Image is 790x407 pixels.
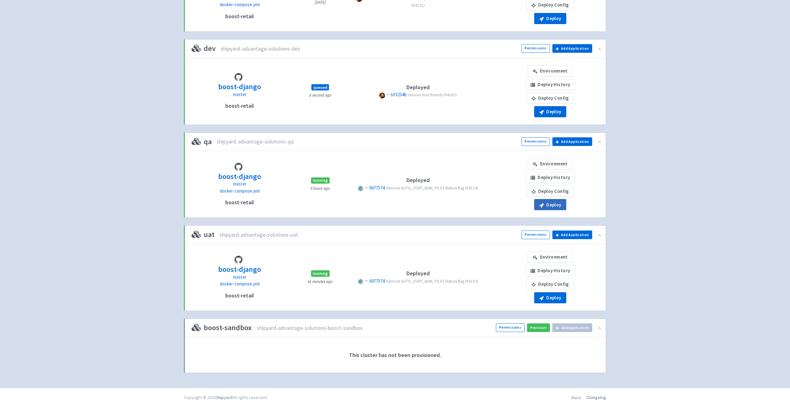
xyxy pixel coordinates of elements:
[311,177,330,184] span: running
[220,281,260,287] span: docker-compose.yml
[220,1,260,8] a: docker-compose.yml
[220,188,260,195] a: docker-compose.yml
[528,251,573,263] a: Environment
[552,44,592,53] button: Add Application
[522,230,550,239] a: Permissions
[225,103,254,109] h4: boost-retail
[408,92,457,98] span: remove max threads (#4165)
[308,279,333,284] small: 41 minutes ago
[220,280,260,288] a: docker-compose.yml
[218,83,261,91] h3: boost-django
[522,44,550,53] a: Permissions
[353,84,483,90] h4: Deployed
[391,92,408,98] a: bf32346:
[310,186,330,191] small: 5 hours ago
[386,185,478,191] span: Remove AUTO_STAFF_BAIN_PILOT feature flag (#4159)
[192,138,212,146] h3: qa
[218,264,261,280] a: boost-django master
[192,230,214,239] h3: uat
[225,13,254,19] h4: boost-retail
[218,265,261,273] h3: boost-django
[552,323,592,332] button: Add Application
[358,185,364,191] span: P
[311,84,329,90] span: queued
[526,279,574,290] a: Deploy Config
[526,265,575,276] a: Deploy History
[552,230,592,239] button: Add Application
[522,137,550,146] a: Permissions
[192,324,252,332] h3: boost-sandbox
[369,278,386,284] a: 6977574:
[218,172,261,181] h3: boost-django
[309,93,331,98] small: a second ago
[586,395,606,400] a: Changelog
[534,106,566,117] button: Deploy
[528,65,573,77] a: Environment
[526,172,575,183] a: Deploy History
[218,274,261,281] p: master
[369,185,386,191] a: 6977574:
[534,292,566,303] button: Deploy
[572,395,581,400] a: Docs
[257,325,363,331] span: shipyard-advantage-solutions-boost-sandbox
[353,270,483,276] h4: Deployed
[358,279,364,284] span: P
[528,158,573,169] a: Environment
[192,44,216,52] h3: dev
[496,323,524,332] a: Permissions
[218,81,261,98] a: boost-django master
[225,293,254,299] h4: boost-retail
[192,345,598,366] h4: This cluster has not been provisioned.
[220,188,260,194] span: docker-compose.yml
[216,395,232,400] a: Shipyard
[527,323,550,332] button: Provision
[391,92,407,98] span: bf32346:
[220,2,260,7] span: docker-compose.yml
[534,199,566,210] button: Deploy
[225,199,254,206] h4: boost-retail
[311,270,330,276] span: running
[217,138,293,145] span: shipyard-advantage-solutions-qa
[184,394,268,401] div: Copyright © 2025 All rights reserved.
[379,93,385,98] span: P
[218,181,261,188] p: master
[219,231,298,238] span: shipyard-advantage-solutions-uat
[386,279,478,284] span: Remove AUTO_STAFF_BAIN_PILOT feature flag (#4159)
[552,137,592,146] button: Add Application
[353,177,483,183] h4: Deployed
[534,13,566,24] button: Deploy
[526,185,574,197] a: Deploy Config
[221,45,300,52] span: shipyard-advantage-solutions-dev
[218,171,261,188] a: boost-django master
[218,91,261,98] p: master
[526,79,575,90] a: Deploy History
[526,93,574,104] a: Deploy Config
